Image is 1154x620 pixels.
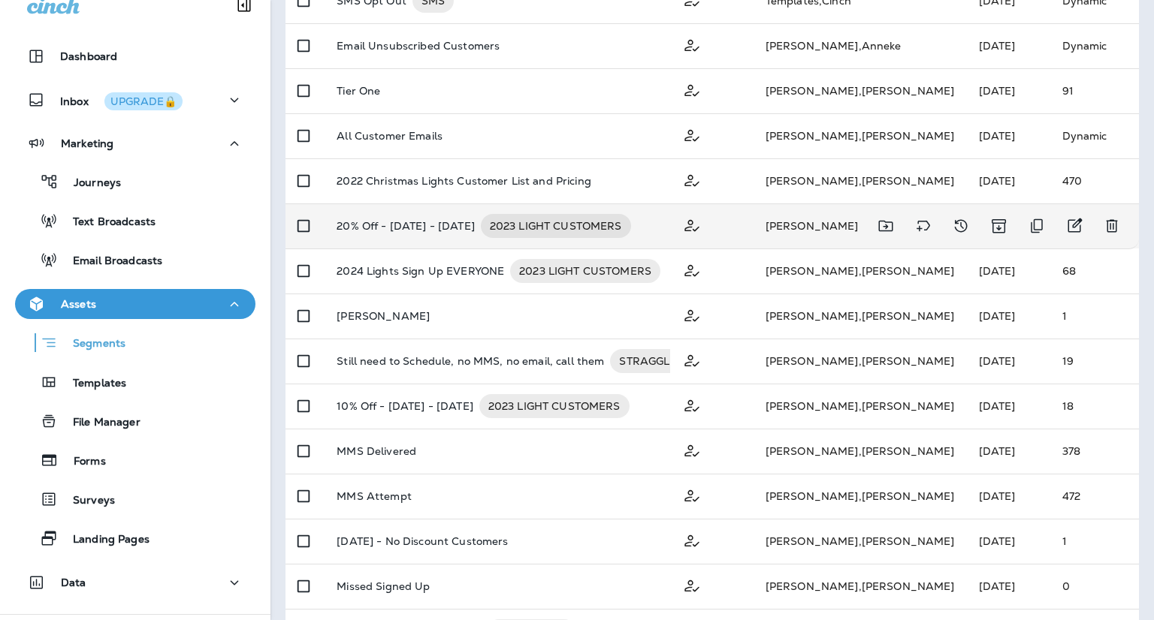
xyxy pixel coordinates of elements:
[1097,211,1127,241] button: Delete
[15,289,255,319] button: Assets
[15,85,255,115] button: InboxUPGRADE🔒
[682,443,702,456] span: Customer Only
[754,23,967,68] td: [PERSON_NAME] , Anneke
[337,445,416,457] p: MMS Delivered
[754,248,967,293] td: [PERSON_NAME] , [PERSON_NAME]
[1022,211,1052,241] button: Duplicate Segment
[682,173,702,186] span: Customer Only
[682,398,702,411] span: Customer Only
[1050,429,1139,474] td: 378
[61,298,96,310] p: Assets
[682,353,702,366] span: Customer Only
[337,214,475,238] p: 20% Off - [DATE] - [DATE]
[1050,519,1139,564] td: 1
[682,533,702,546] span: Customer Only
[908,211,938,241] button: Add tags
[15,483,255,515] button: Surveys
[15,522,255,554] button: Landing Pages
[15,128,255,158] button: Marketing
[682,83,702,96] span: Customer Only
[871,211,901,241] button: Move to folder
[337,535,508,547] p: [DATE] - No Discount Customers
[510,259,660,283] div: 2023 LIGHT CUSTOMERS
[15,366,255,398] button: Templates
[337,580,430,592] p: Missed Signed Up
[58,377,126,391] p: Templates
[15,166,255,197] button: Journeys
[967,293,1050,339] td: [DATE]
[682,218,702,231] span: Customer Only
[337,394,473,418] p: 10% Off - [DATE] - [DATE]
[754,474,967,519] td: [PERSON_NAME] , [PERSON_NAME]
[1050,339,1139,384] td: 19
[510,263,660,278] span: 2023 LIGHT CUSTOMERS
[1050,23,1139,68] td: Dynamic
[754,519,967,564] td: [PERSON_NAME] , [PERSON_NAME]
[15,205,255,236] button: Text Broadcasts
[337,310,430,322] p: [PERSON_NAME]
[967,564,1050,609] td: [DATE]
[967,248,1050,293] td: [DATE]
[479,394,630,418] div: 2023 LIGHT CUSTOMERS
[58,254,162,269] p: Email Broadcasts
[967,429,1050,474] td: [DATE]
[110,96,177,107] div: UPGRADE🔒
[481,214,631,238] div: 2023 LIGHT CUSTOMERS
[104,92,183,110] button: UPGRADE🔒
[479,399,630,414] span: 2023 LIGHT CUSTOMERS
[967,339,1050,384] td: [DATE]
[754,113,967,158] td: [PERSON_NAME] , [PERSON_NAME]
[967,384,1050,429] td: [DATE]
[682,263,702,276] span: Customer Only
[337,85,380,97] p: Tier One
[1050,293,1139,339] td: 1
[15,327,255,359] button: Segments
[59,455,106,469] p: Forms
[946,211,976,241] button: View Changelog
[1059,211,1089,241] button: Edit
[1050,248,1139,293] td: 68
[15,444,255,476] button: Forms
[58,533,150,547] p: Landing Pages
[1050,474,1139,519] td: 472
[1050,384,1139,429] td: 18
[337,490,412,502] p: MMS Attempt
[983,211,1014,241] button: Archive
[754,158,967,203] td: [PERSON_NAME] , [PERSON_NAME]
[682,488,702,501] span: Customer Only
[967,519,1050,564] td: [DATE]
[754,384,967,429] td: [PERSON_NAME] , [PERSON_NAME]
[754,429,967,474] td: [PERSON_NAME] , [PERSON_NAME]
[15,567,255,597] button: Data
[58,416,140,430] p: File Manager
[337,130,443,142] p: All Customer Emails
[1050,564,1139,609] td: 0
[610,349,699,373] div: STRAGGLERS
[61,576,86,588] p: Data
[337,349,604,373] p: Still need to Schedule, no MMS, no email, call them
[754,293,967,339] td: [PERSON_NAME] , [PERSON_NAME]
[967,113,1050,158] td: [DATE]
[682,38,702,51] span: Customer Only
[58,215,156,230] p: Text Broadcasts
[610,354,699,369] span: STRAGGLERS
[754,68,967,113] td: [PERSON_NAME] , [PERSON_NAME]
[967,158,1050,203] td: [DATE]
[682,578,702,591] span: Customer Only
[967,474,1050,519] td: [DATE]
[58,337,125,352] p: Segments
[337,40,500,52] p: Email Unsubscribed Customers
[1050,68,1139,113] td: 91
[967,68,1050,113] td: [DATE]
[15,244,255,275] button: Email Broadcasts
[481,218,631,233] span: 2023 LIGHT CUSTOMERS
[1050,158,1139,203] td: 470
[15,405,255,437] button: File Manager
[754,203,967,248] td: [PERSON_NAME] , [PERSON_NAME]
[337,259,504,283] p: 2024 Lights Sign Up EVERYONE
[682,308,702,321] span: Customer Only
[59,176,121,191] p: Journeys
[682,128,702,141] span: Customer Only
[754,339,967,384] td: [PERSON_NAME] , [PERSON_NAME]
[60,92,183,108] p: Inbox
